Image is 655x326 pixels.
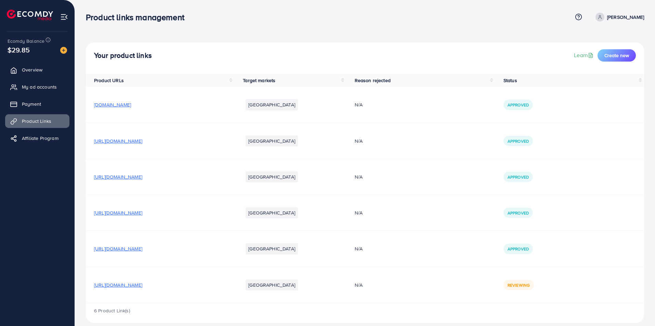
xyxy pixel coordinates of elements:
span: Approved [508,174,529,180]
span: $29.85 [8,45,30,55]
button: Create new [598,49,636,62]
span: [URL][DOMAIN_NAME] [94,138,142,144]
li: [GEOGRAPHIC_DATA] [246,99,298,110]
span: Approved [508,102,529,108]
span: 6 Product Link(s) [94,307,130,314]
span: N/A [355,138,363,144]
p: [PERSON_NAME] [607,13,644,21]
a: [PERSON_NAME] [593,13,644,22]
a: Payment [5,97,69,111]
span: Reviewing [508,282,530,288]
span: Approved [508,210,529,216]
span: Approved [508,138,529,144]
span: Status [503,77,517,84]
span: [URL][DOMAIN_NAME] [94,173,142,180]
span: N/A [355,173,363,180]
span: [URL][DOMAIN_NAME] [94,282,142,288]
li: [GEOGRAPHIC_DATA] [246,279,298,290]
span: Create new [604,52,629,59]
span: Product URLs [94,77,124,84]
h4: Your product links [94,51,152,60]
span: Affiliate Program [22,135,58,142]
span: N/A [355,101,363,108]
img: menu [60,13,68,21]
a: Product Links [5,114,69,128]
img: logo [7,10,53,20]
span: Payment [22,101,41,107]
a: Learn [574,51,595,59]
span: Overview [22,66,42,73]
h3: Product links management [86,12,190,22]
li: [GEOGRAPHIC_DATA] [246,135,298,146]
span: Target markets [243,77,275,84]
li: [GEOGRAPHIC_DATA] [246,207,298,218]
li: [GEOGRAPHIC_DATA] [246,243,298,254]
span: N/A [355,245,363,252]
span: My ad accounts [22,83,57,90]
li: [GEOGRAPHIC_DATA] [246,171,298,182]
span: N/A [355,282,363,288]
span: Reason rejected [355,77,391,84]
span: [DOMAIN_NAME] [94,101,131,108]
span: Product Links [22,118,51,125]
span: [URL][DOMAIN_NAME] [94,245,142,252]
span: Ecomdy Balance [8,38,44,44]
span: [URL][DOMAIN_NAME] [94,209,142,216]
a: Overview [5,63,69,77]
span: N/A [355,209,363,216]
span: Approved [508,246,529,252]
a: Affiliate Program [5,131,69,145]
a: My ad accounts [5,80,69,94]
img: image [60,47,67,54]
